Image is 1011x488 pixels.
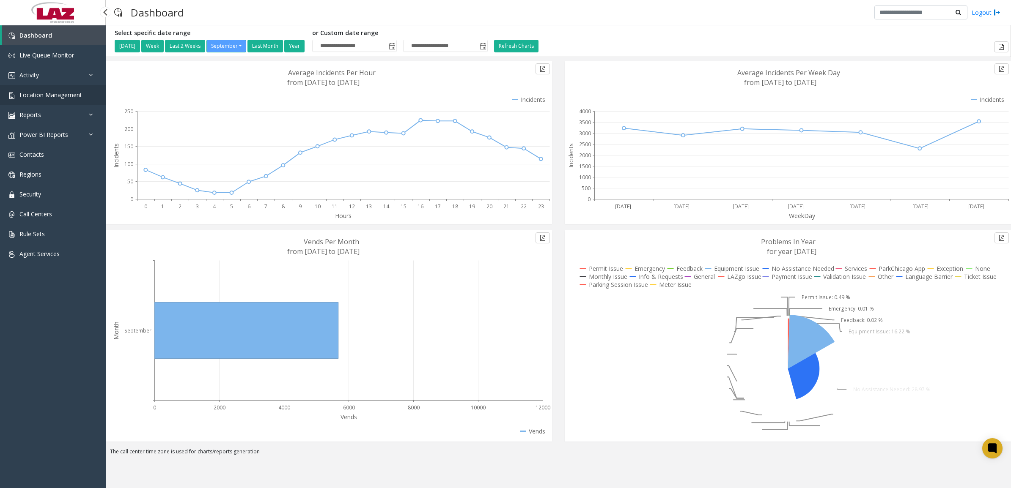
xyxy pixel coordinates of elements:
text: 4000 [278,404,290,411]
img: 'icon' [8,72,15,79]
button: Export to pdf [995,63,1009,74]
img: 'icon' [8,152,15,158]
text: 10000 [471,404,486,411]
button: Refresh Charts [494,40,538,52]
img: pageIcon [114,2,122,23]
text: 1 [161,203,164,210]
text: 17 [435,203,441,210]
text: 0 [130,196,133,203]
img: 'icon' [8,191,15,198]
img: 'icon' [8,52,15,59]
text: Emergency: 0.01 % [829,305,874,312]
img: 'icon' [8,33,15,39]
text: 1000 [579,174,591,181]
text: 20 [486,203,492,210]
button: Last Month [247,40,283,52]
text: 8 [282,203,285,210]
text: 150 [124,143,133,150]
img: 'icon' [8,172,15,178]
text: Vends Per Month [304,237,359,246]
text: 0 [144,203,147,210]
div: The call center time zone is used for charts/reports generation [106,448,1011,460]
text: Hours [335,212,352,220]
button: Export to pdf [994,41,1008,52]
span: Live Queue Monitor [19,51,74,59]
img: 'icon' [8,92,15,99]
text: Month [112,322,120,340]
text: 5 [230,203,233,210]
text: from [DATE] to [DATE] [287,247,360,256]
text: 3000 [579,130,591,137]
text: Incidents [567,143,575,168]
text: 11 [332,203,338,210]
span: Contacts [19,150,44,158]
text: 100 [124,161,133,168]
text: [DATE] [849,203,865,210]
text: 21 [503,203,509,210]
span: Security [19,190,41,198]
span: Rule Sets [19,230,45,238]
text: 0 [153,404,156,411]
text: 1500 [579,163,591,170]
span: Toggle popup [478,40,487,52]
span: Location Management [19,91,82,99]
text: Problems In Year [761,237,816,246]
text: 22 [521,203,527,210]
text: 0 [588,196,591,203]
text: 12000 [536,404,550,411]
text: Average Incidents Per Week Day [737,68,840,77]
text: [DATE] [968,203,984,210]
text: 6 [247,203,250,210]
text: 10 [315,203,321,210]
span: Dashboard [19,31,52,39]
text: 3500 [579,119,591,126]
span: Toggle popup [387,40,396,52]
img: 'icon' [8,251,15,258]
span: Call Centers [19,210,52,218]
text: 200 [124,125,133,133]
span: Activity [19,71,39,79]
text: 9 [299,203,302,210]
text: 14 [383,203,390,210]
text: 16 [418,203,423,210]
text: 23 [538,203,544,210]
text: from [DATE] to [DATE] [744,78,816,87]
text: [DATE] [912,203,929,210]
text: Permit Issue: 0.49 % [802,294,850,301]
text: for year [DATE] [767,247,816,256]
button: Week [141,40,164,52]
text: 18 [452,203,458,210]
text: 6000 [343,404,355,411]
text: Incidents [112,143,120,168]
text: 2 [179,203,181,210]
text: 2500 [579,141,591,148]
text: 2000 [579,152,591,159]
span: Regions [19,170,41,178]
text: [DATE] [733,203,749,210]
text: 50 [127,178,133,185]
text: WeekDay [789,212,816,220]
text: Feedback: 0.02 % [841,316,883,324]
img: 'icon' [8,231,15,238]
button: September [206,40,246,52]
text: 500 [582,185,591,192]
text: 12 [349,203,355,210]
text: 19 [469,203,475,210]
text: Equipment Issue: 16.22 % [849,328,910,335]
span: Power BI Reports [19,131,68,139]
span: Agent Services [19,250,60,258]
text: 3 [196,203,199,210]
text: 8000 [408,404,420,411]
text: 15 [401,203,407,210]
text: [DATE] [615,203,631,210]
text: No Assistance Needed: 28.97 % [853,386,931,393]
button: Export to pdf [536,232,550,243]
text: 2000 [214,404,225,411]
text: 4000 [579,108,591,115]
a: Logout [972,8,1000,17]
text: Average Incidents Per Hour [288,68,376,77]
h3: Dashboard [126,2,188,23]
text: Vends [341,413,357,421]
img: logout [994,8,1000,17]
h5: or Custom date range [312,30,488,37]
